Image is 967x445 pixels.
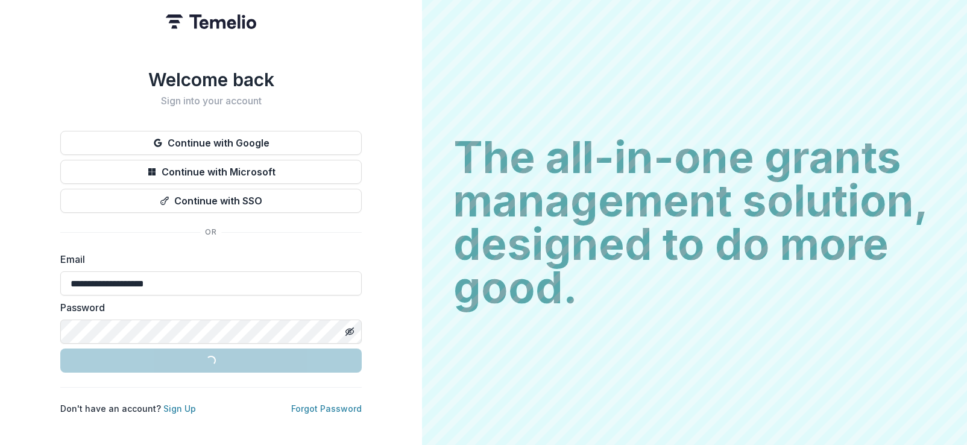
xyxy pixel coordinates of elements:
img: Temelio [166,14,256,29]
button: Toggle password visibility [340,322,359,341]
h1: Welcome back [60,69,362,90]
button: Continue with SSO [60,189,362,213]
p: Don't have an account? [60,402,196,415]
button: Continue with Google [60,131,362,155]
h2: Sign into your account [60,95,362,107]
label: Email [60,252,354,267]
label: Password [60,300,354,315]
button: Continue with Microsoft [60,160,362,184]
a: Sign Up [163,403,196,414]
a: Forgot Password [291,403,362,414]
